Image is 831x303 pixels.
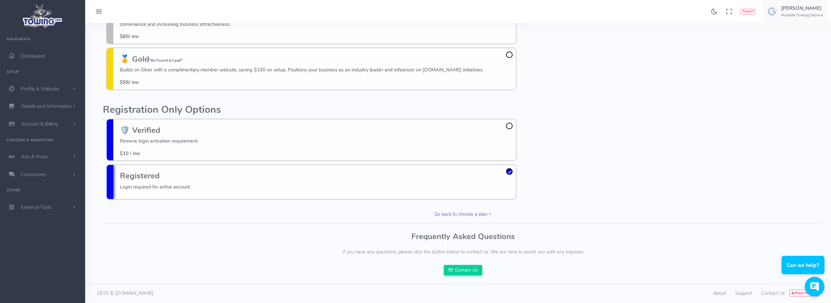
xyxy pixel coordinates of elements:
h3: Registered [120,172,191,180]
span: External Tools [21,204,51,211]
h2: Registration Only Options [103,105,520,115]
span: $80 [120,33,129,40]
h6: Humble Towing Service [781,13,823,17]
button: Report [741,9,755,15]
a: About [713,290,726,296]
small: "Be Found & Lead" [149,58,182,63]
a: Contact Us [444,265,482,275]
p: Builds on Silver with a complimentary member website, saving $100 on setup. Positions your busine... [120,67,483,74]
p: Remove login activation requirement. [120,138,198,145]
span: $10 / mo [120,150,140,157]
span: Profile & Website [21,86,59,92]
span: Details and Information [21,103,72,110]
p: If you have any questions, please click the button below to contact us. We are here to assist you... [103,249,823,256]
h5: [PERSON_NAME] [781,6,823,11]
a: Contact Us [761,290,785,296]
img: user-image [767,6,778,17]
h3: Frequently Asked Questions [103,232,823,241]
h3: 🛡️ Verified [120,126,198,134]
a: Support [735,290,752,296]
p: Login required for active account. [120,184,191,191]
span: / mo [120,79,139,86]
div: 2025 © [DOMAIN_NAME] [93,290,458,297]
iframe: Conversations [777,238,831,303]
span: Dashboard [21,53,45,59]
span: Community [21,171,46,178]
h3: 🥇 Gold [120,55,483,63]
a: Go back to choose a plan ^ [99,211,827,218]
span: / mo [120,33,139,40]
img: logo [21,2,65,30]
span: Ads & Posts [21,153,48,160]
span: Account & Billing [21,121,58,127]
span: $99 [120,79,129,86]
